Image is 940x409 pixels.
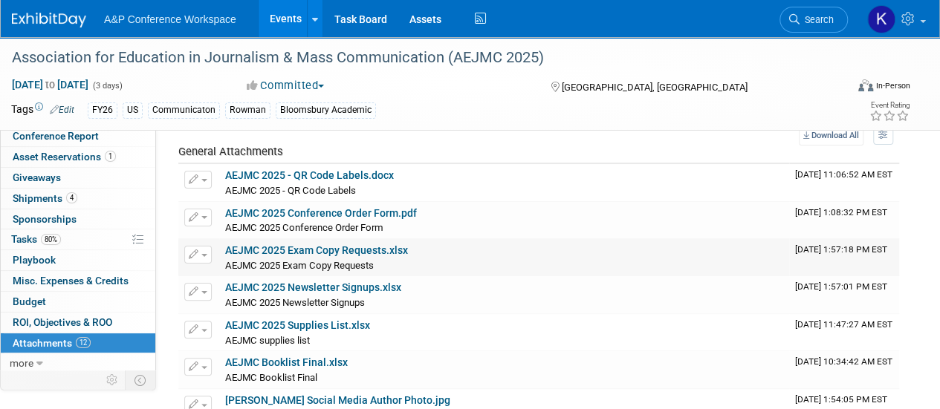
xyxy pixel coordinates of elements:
span: 1 [105,151,116,162]
a: Playbook [1,250,155,270]
span: Search [800,14,834,25]
div: Communicaton [148,102,220,118]
span: Budget [13,295,46,307]
td: Toggle Event Tabs [126,370,156,390]
span: Upload Timestamp [795,169,892,180]
td: Upload Timestamp [789,164,899,201]
a: Giveaways [1,168,155,188]
a: Attachments12 [1,333,155,353]
a: Search [779,7,848,33]
a: AEJMC 2025 Supplies List.xlsx [225,319,370,331]
a: Sponsorships [1,209,155,229]
span: Upload Timestamp [795,356,892,367]
td: Upload Timestamp [789,314,899,351]
a: AEJMC 2025 Newsletter Signups.xlsx [225,281,401,293]
a: [PERSON_NAME] Social Media Author Photo.jpg [225,394,450,406]
div: US [123,102,143,118]
span: Misc. Expenses & Credits [13,275,129,287]
span: [GEOGRAPHIC_DATA], [GEOGRAPHIC_DATA] [561,82,747,93]
span: Upload Timestamp [795,394,887,405]
span: 4 [66,192,77,203]
span: to [43,79,57,91]
a: Download All [799,125,863,145]
button: Committed [242,78,330,94]
a: Edit [50,105,74,115]
div: Event Rating [869,102,910,109]
a: Asset Reservations1 [1,147,155,167]
span: Shipments [13,192,77,204]
span: AEJMC 2025 - QR Code Labels [225,185,356,196]
span: Upload Timestamp [795,207,887,217]
span: Giveaways [13,171,61,183]
img: Kate Hunneyball [867,5,895,33]
a: Budget [1,292,155,312]
span: General Attachments [178,145,283,158]
td: Upload Timestamp [789,276,899,313]
span: AEJMC 2025 Newsletter Signups [225,297,365,308]
a: Misc. Expenses & Credits [1,271,155,291]
div: Event Format [779,77,910,99]
span: Upload Timestamp [795,244,887,255]
span: (3 days) [91,81,123,91]
div: Bloomsbury Academic [276,102,376,118]
a: Shipments4 [1,189,155,209]
td: Upload Timestamp [789,239,899,276]
div: Association for Education in Journalism & Mass Communication (AEJMC 2025) [7,45,834,71]
a: AEJMC 2025 Conference Order Form.pdf [225,207,417,219]
span: ROI, Objectives & ROO [13,316,112,328]
span: Tasks [11,233,61,245]
div: In-Person [875,80,910,91]
span: Attachments [13,337,91,349]
a: Tasks80% [1,229,155,249]
span: AEJMC 2025 Conference Order Form [225,222,383,233]
a: AEJMC 2025 - QR Code Labels.docx [225,169,394,181]
span: Upload Timestamp [795,319,892,330]
span: Asset Reservations [13,151,116,163]
span: 12 [76,337,91,348]
span: Sponsorships [13,213,77,225]
div: Rowman [225,102,270,118]
a: ROI, Objectives & ROO [1,313,155,333]
span: A&P Conference Workspace [104,13,236,25]
a: Conference Report [1,126,155,146]
td: Tags [11,102,74,119]
td: Upload Timestamp [789,202,899,239]
a: AEJMC 2025 Exam Copy Requests.xlsx [225,244,408,256]
span: AEJMC supplies list [225,335,310,346]
span: Playbook [13,254,56,266]
span: AEJMC 2025 Exam Copy Requests [225,260,374,271]
span: 80% [41,234,61,245]
div: FY26 [88,102,117,118]
td: Personalize Event Tab Strip [100,370,126,390]
img: ExhibitDay [12,13,86,27]
td: Upload Timestamp [789,351,899,388]
span: more [10,357,33,369]
a: more [1,353,155,373]
span: [DATE] [DATE] [11,78,89,91]
a: AEJMC Booklist Final.xlsx [225,356,348,368]
span: AEJMC Booklist Final [225,372,317,383]
span: Conference Report [13,130,99,142]
img: Format-Inperson.png [858,79,873,91]
span: Upload Timestamp [795,281,887,292]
